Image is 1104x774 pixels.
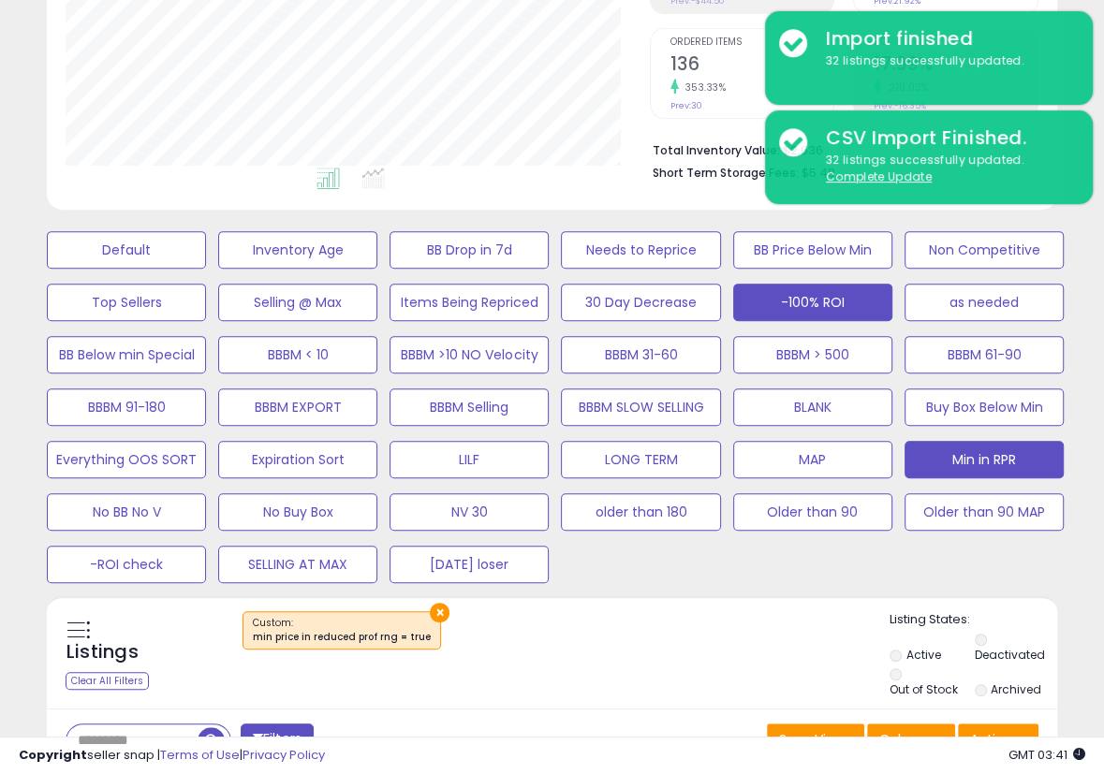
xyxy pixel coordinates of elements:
button: Top Sellers [47,284,206,321]
label: Archived [991,681,1041,697]
button: MAP [733,441,892,478]
button: LONG TERM [561,441,720,478]
button: BB Drop in 7d [390,231,549,269]
div: min price in reduced prof rng = true [253,631,431,644]
span: Columns [879,730,938,749]
small: 353.33% [679,80,727,95]
a: Terms of Use [160,746,240,764]
label: Deactivated [975,647,1045,663]
b: Short Term Storage Fees: [653,165,799,181]
button: BBBM Selling [390,388,549,426]
li: $2,636 [653,138,1024,160]
b: Total Inventory Value: [653,142,780,158]
button: Save View [767,723,864,755]
button: BBBM EXPORT [218,388,377,426]
strong: Copyright [19,746,87,764]
button: Min in RPR [905,441,1064,478]
button: Items Being Repriced [390,284,549,321]
button: BB Price Below Min [733,231,892,269]
button: Non Competitive [905,231,1064,269]
div: CSV Import Finished. [812,124,1079,152]
div: 32 listings successfully updated. [812,152,1079,186]
button: BBBM > 500 [733,336,892,373]
label: Active [905,647,940,663]
button: -ROI check [47,546,206,583]
button: BBBM < 10 [218,336,377,373]
span: Custom: [253,616,431,644]
button: BBBM 61-90 [905,336,1064,373]
button: -100% ROI [733,284,892,321]
span: Ordered Items [670,37,834,48]
button: [DATE] loser [390,546,549,583]
button: BLANK [733,388,892,426]
div: seller snap | | [19,747,325,765]
h5: Listings [66,639,139,665]
button: Columns [867,723,955,755]
div: Import finished [812,25,1079,52]
button: BBBM 91-180 [47,388,206,426]
u: Complete Update [826,168,932,184]
button: LILF [390,441,549,478]
button: Default [47,231,206,269]
button: BBBM 31-60 [561,336,720,373]
button: older than 180 [561,493,720,531]
button: 30 Day Decrease [561,284,720,321]
button: Needs to Reprice [561,231,720,269]
button: as needed [905,284,1064,321]
button: Expiration Sort [218,441,377,478]
button: No Buy Box [218,493,377,531]
a: Privacy Policy [243,746,325,764]
small: Prev: -16.35% [874,100,926,111]
button: BB Below min Special [47,336,206,373]
button: BBBM >10 NO Velocity [390,336,549,373]
button: Older than 90 [733,493,892,531]
p: Listing States: [890,611,1057,629]
small: Prev: 30 [670,100,702,111]
button: Buy Box Below Min [905,388,1064,426]
label: Out of Stock [890,681,958,697]
div: Clear All Filters [66,672,149,690]
button: Selling @ Max [218,284,377,321]
button: NV 30 [390,493,549,531]
h2: 136 [670,53,834,79]
span: 2025-08-16 03:41 GMT [1008,746,1085,764]
button: Older than 90 MAP [905,493,1064,531]
button: Everything OOS SORT [47,441,206,478]
button: Actions [958,723,1038,755]
button: × [430,603,449,622]
button: SELLING AT MAX [218,546,377,583]
button: BBBM SLOW SELLING [561,388,720,426]
div: 32 listings successfully updated. [812,52,1079,70]
button: Filters [241,723,314,756]
button: No BB No V [47,493,206,531]
button: Inventory Age [218,231,377,269]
